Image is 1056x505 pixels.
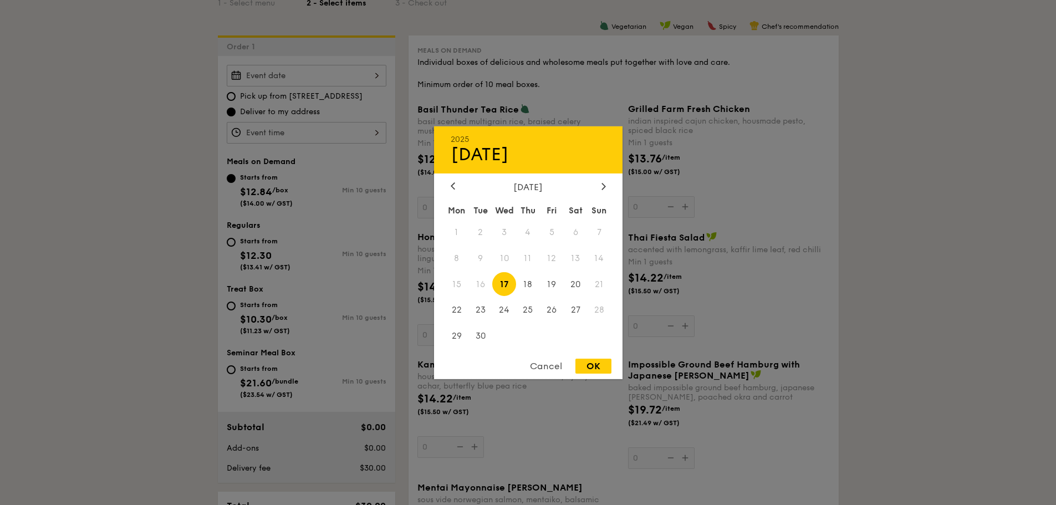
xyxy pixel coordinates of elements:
[588,272,611,296] span: 21
[445,298,469,322] span: 22
[588,220,611,244] span: 7
[588,246,611,270] span: 14
[516,272,540,296] span: 18
[492,246,516,270] span: 10
[516,200,540,220] div: Thu
[516,220,540,244] span: 4
[588,200,611,220] div: Sun
[564,246,588,270] span: 13
[492,298,516,322] span: 24
[445,272,469,296] span: 15
[540,220,564,244] span: 5
[468,272,492,296] span: 16
[468,324,492,348] span: 30
[516,298,540,322] span: 25
[451,181,606,192] div: [DATE]
[564,200,588,220] div: Sat
[468,200,492,220] div: Tue
[445,246,469,270] span: 8
[564,272,588,296] span: 20
[519,359,573,374] div: Cancel
[445,324,469,348] span: 29
[492,200,516,220] div: Wed
[451,144,606,165] div: [DATE]
[468,220,492,244] span: 2
[445,200,469,220] div: Mon
[492,220,516,244] span: 3
[564,220,588,244] span: 6
[540,272,564,296] span: 19
[468,246,492,270] span: 9
[564,298,588,322] span: 27
[540,246,564,270] span: 12
[516,246,540,270] span: 11
[451,134,606,144] div: 2025
[468,298,492,322] span: 23
[492,272,516,296] span: 17
[575,359,611,374] div: OK
[540,200,564,220] div: Fri
[540,298,564,322] span: 26
[588,298,611,322] span: 28
[445,220,469,244] span: 1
